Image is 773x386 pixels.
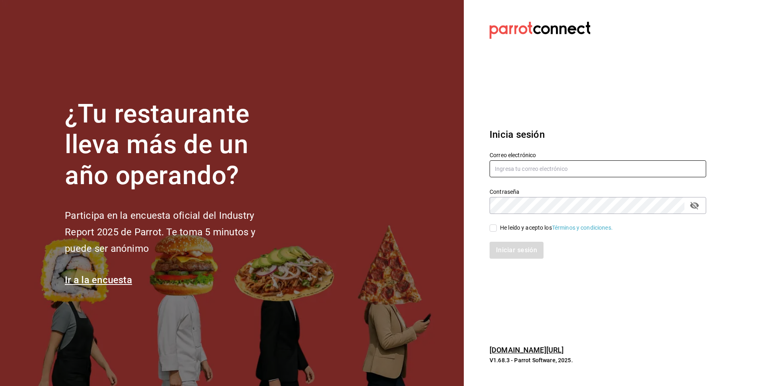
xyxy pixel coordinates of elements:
[552,224,613,231] a: Términos y condiciones.
[65,99,282,191] h1: ¿Tu restaurante lleva más de un año operando?
[490,346,564,354] a: [DOMAIN_NAME][URL]
[490,189,706,194] label: Contraseña
[490,356,706,364] p: V1.68.3 - Parrot Software, 2025.
[490,160,706,177] input: Ingresa tu correo electrónico
[490,127,706,142] h3: Inicia sesión
[490,152,706,158] label: Correo electrónico
[65,208,282,257] h2: Participa en la encuesta oficial del Industry Report 2025 de Parrot. Te toma 5 minutos y puede se...
[65,274,132,286] a: Ir a la encuesta
[688,199,701,212] button: passwordField
[500,224,613,232] div: He leído y acepto los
